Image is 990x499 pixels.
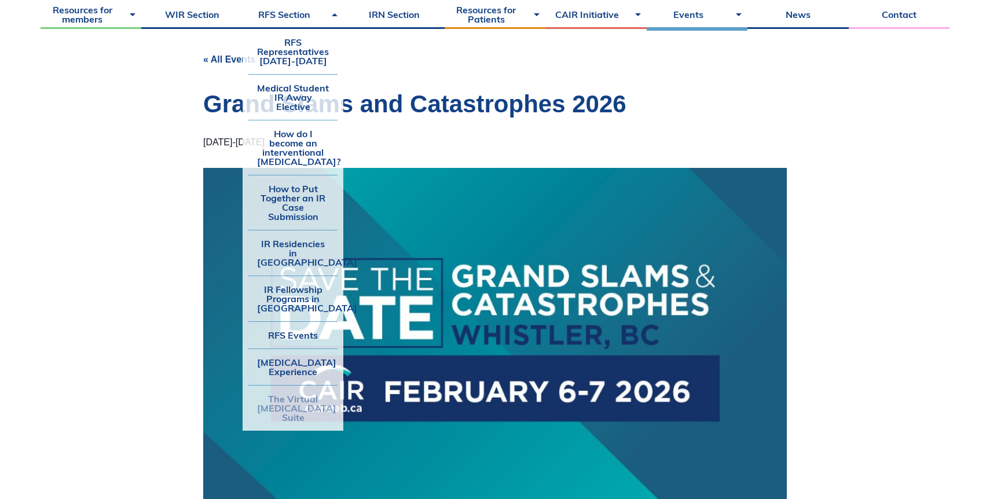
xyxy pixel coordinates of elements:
a: [MEDICAL_DATA] Experience [248,349,338,385]
a: IR Residencies in [GEOGRAPHIC_DATA] [248,230,338,276]
a: IR Fellowship Programs in [GEOGRAPHIC_DATA] [248,276,338,321]
a: RFS Events [248,322,338,348]
h2: - [203,135,265,150]
h1: Grand Slams and Catastrophes 2026 [203,87,787,121]
span: [DATE] [203,137,232,147]
a: « All Events [203,54,255,64]
a: How to Put Together an IR Case Submission [248,175,338,230]
a: RFS Representatives [DATE]-[DATE] [248,29,338,74]
a: The Virtual [MEDICAL_DATA] Suite [248,386,338,431]
a: How do I become an interventional [MEDICAL_DATA]? [248,120,338,175]
span: [DATE] [236,137,265,147]
a: Medical Student IR Away Elective [248,75,338,120]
